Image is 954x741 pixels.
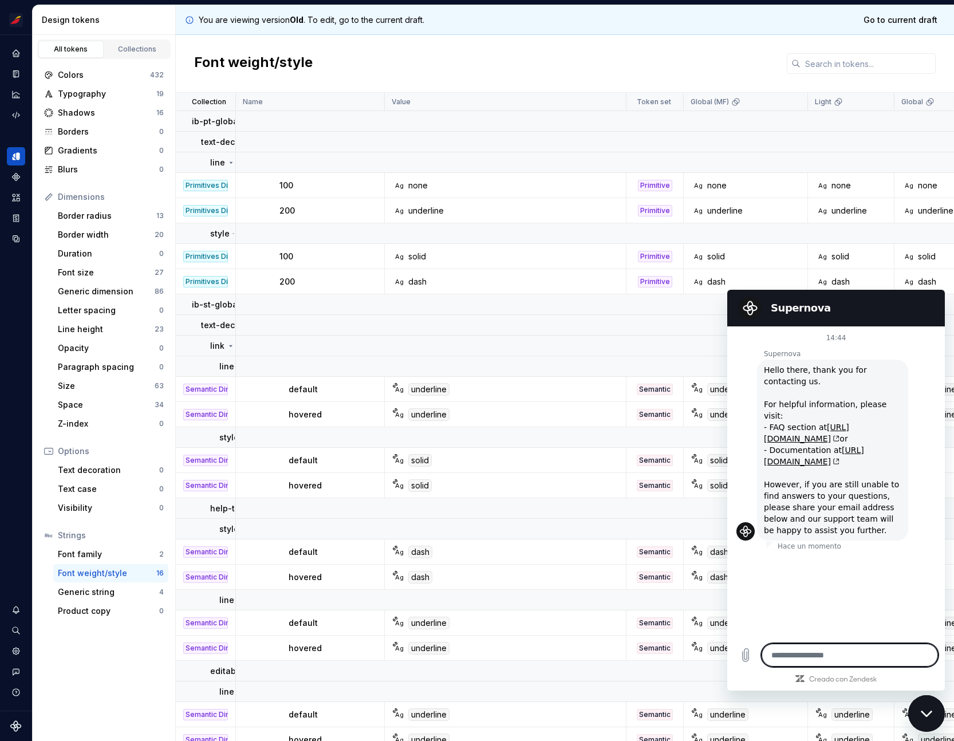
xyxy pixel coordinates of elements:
div: 0 [159,466,164,475]
div: Design tokens [7,147,25,165]
input: Search in tokens... [801,53,936,74]
div: Ag [818,181,827,190]
p: style [219,523,239,535]
div: Ag [693,547,703,557]
p: 100 [279,251,293,262]
p: ib-st-global [192,299,240,310]
p: Global (MF) [691,97,729,107]
div: dash [408,571,432,584]
div: Semantic Dimension (0.1) [183,709,228,720]
div: Visibility [58,502,159,514]
div: Gradients [58,145,159,156]
div: Ag [395,252,404,261]
div: 0 [159,127,164,136]
div: Design tokens [42,14,171,26]
div: solid [707,454,731,467]
div: Duration [58,248,159,259]
div: Ag [818,252,827,261]
iframe: Ventana de mensajería [727,290,945,691]
a: Line height23 [53,320,168,338]
div: 19 [156,89,164,98]
div: Shadows [58,107,156,119]
div: dash [831,276,850,287]
div: Font family [58,549,159,560]
p: 200 [279,276,295,287]
div: Primitives Dimension (0.1) [183,251,228,262]
p: default [289,617,318,629]
a: Components [7,168,25,186]
a: Supernova Logo [10,720,22,732]
div: Ag [693,481,703,490]
a: Typography19 [40,85,168,103]
div: underline [707,617,748,629]
a: Code automation [7,106,25,124]
p: default [289,384,318,395]
a: Size63 [53,377,168,395]
div: Ag [904,181,913,190]
div: solid [918,251,936,262]
a: Duration0 [53,245,168,263]
p: link [210,340,224,352]
div: Notifications [7,601,25,619]
div: Ag [395,456,404,465]
div: 0 [159,362,164,372]
div: Semantic Dimension (0.1) [183,546,228,558]
a: Z-index0 [53,415,168,433]
div: Ag [693,206,703,215]
a: Space34 [53,396,168,414]
div: Primitive [638,180,672,191]
div: underline [408,617,450,629]
div: Font weight/style [58,567,156,579]
p: ib-pt-global [192,116,241,127]
div: Semantic [637,455,673,466]
div: Semantic Dimension (0.1) [183,384,228,395]
a: Opacity0 [53,339,168,357]
div: Semantic [637,409,673,420]
p: line [219,361,234,372]
div: Ag [904,277,913,286]
a: Paragraph spacing0 [53,358,168,376]
div: Line height [58,324,155,335]
div: Ag [693,618,703,628]
a: Borders0 [40,123,168,141]
div: Strings [58,530,164,541]
div: Ag [395,644,404,653]
div: 432 [150,70,164,80]
p: Collection [192,97,226,107]
p: hovered [289,480,322,491]
div: Ag [693,410,703,419]
p: default [289,546,318,558]
div: Borders [58,126,159,137]
div: 0 [159,146,164,155]
div: Semantic Dimension (0.1) [183,617,228,629]
div: solid [408,454,432,467]
p: Token set [637,97,671,107]
div: Blurs [58,164,159,175]
div: 0 [159,306,164,315]
div: Assets [7,188,25,207]
button: Search ⌘K [7,621,25,640]
div: Ag [693,277,703,286]
p: text-decoration [201,136,263,148]
div: Ag [904,252,913,261]
div: Ag [395,410,404,419]
p: line [210,157,225,168]
div: Ag [693,456,703,465]
div: Ag [395,573,404,582]
p: line [219,594,234,606]
div: dash [707,276,726,287]
div: Storybook stories [7,209,25,227]
a: Font weight/style16 [53,564,168,582]
div: 0 [159,606,164,616]
div: Semantic Dimension (0.1) [183,643,228,654]
div: solid [408,479,432,492]
div: underline [707,408,748,421]
div: Generic dimension [58,286,155,297]
a: Font size27 [53,263,168,282]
